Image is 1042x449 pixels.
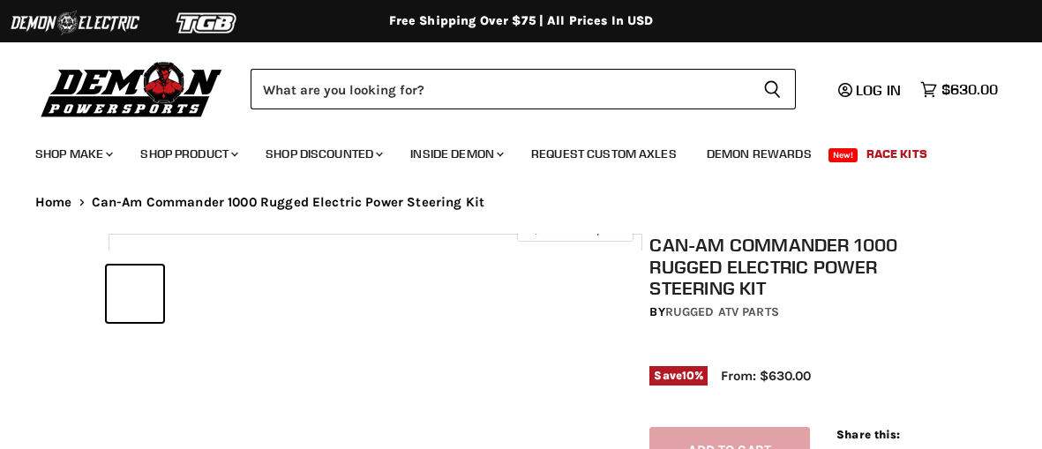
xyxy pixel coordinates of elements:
span: 10 [682,369,694,382]
h1: Can-Am Commander 1000 Rugged Electric Power Steering Kit [649,234,941,299]
span: Click to expand [526,222,624,236]
span: From: $630.00 [721,368,811,384]
span: New! [828,148,858,162]
a: Race Kits [853,136,941,172]
span: Log in [856,81,901,99]
img: TGB Logo 2 [141,6,274,40]
a: Log in [830,82,911,98]
span: $630.00 [941,81,998,98]
img: Demon Powersports [35,57,229,120]
form: Product [251,69,796,109]
a: Inside Demon [397,136,514,172]
ul: Main menu [22,129,993,172]
a: Shop Product [127,136,249,172]
div: by [649,303,941,322]
a: $630.00 [911,77,1007,102]
span: Save % [649,366,708,385]
button: Search [749,69,796,109]
a: Request Custom Axles [518,136,690,172]
a: Shop Make [22,136,124,172]
span: Share this: [836,428,900,441]
a: Home [35,195,72,210]
a: Rugged ATV Parts [665,304,779,319]
input: Search [251,69,749,109]
img: Demon Electric Logo 2 [9,6,141,40]
a: Shop Discounted [252,136,394,172]
span: Can-Am Commander 1000 Rugged Electric Power Steering Kit [92,195,484,210]
button: IMAGE thumbnail [107,266,163,322]
a: Demon Rewards [693,136,825,172]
